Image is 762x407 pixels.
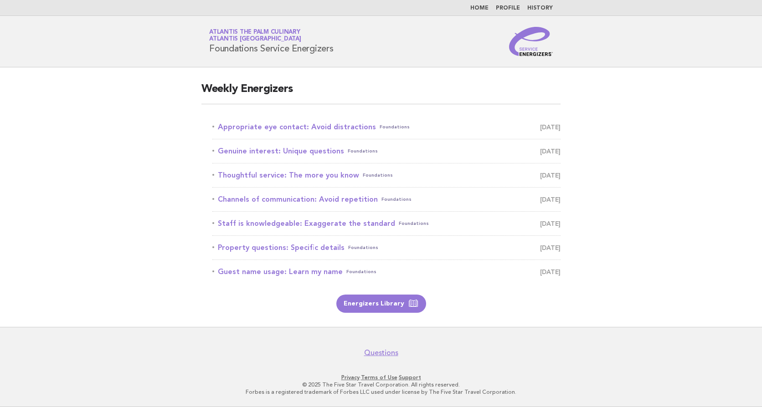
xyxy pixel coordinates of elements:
a: History [527,5,553,11]
a: Energizers Library [336,295,426,313]
a: Guest name usage: Learn my nameFoundations [DATE] [212,265,561,278]
span: [DATE] [540,121,561,133]
img: Service Energizers [509,27,553,56]
span: [DATE] [540,169,561,182]
a: Appropriate eye contact: Avoid distractionsFoundations [DATE] [212,121,561,133]
span: [DATE] [540,145,561,158]
a: Profile [496,5,520,11]
h1: Foundations Service Energizers [209,30,334,53]
span: Atlantis [GEOGRAPHIC_DATA] [209,36,301,42]
span: Foundations [348,241,378,254]
span: [DATE] [540,241,561,254]
a: Channels of communication: Avoid repetitionFoundations [DATE] [212,193,561,206]
span: [DATE] [540,217,561,230]
p: Forbes is a registered trademark of Forbes LLC used under license by The Five Star Travel Corpora... [102,388,660,396]
span: [DATE] [540,193,561,206]
a: Genuine interest: Unique questionsFoundations [DATE] [212,145,561,158]
a: Staff is knowledgeable: Exaggerate the standardFoundations [DATE] [212,217,561,230]
span: Foundations [399,217,429,230]
a: Support [399,374,421,381]
a: Atlantis The Palm CulinaryAtlantis [GEOGRAPHIC_DATA] [209,29,301,42]
a: Privacy [341,374,360,381]
span: [DATE] [540,265,561,278]
span: Foundations [346,265,376,278]
a: Property questions: Specific detailsFoundations [DATE] [212,241,561,254]
span: Foundations [363,169,393,182]
span: Foundations [381,193,412,206]
a: Thoughtful service: The more you knowFoundations [DATE] [212,169,561,182]
span: Foundations [380,121,410,133]
span: Foundations [348,145,378,158]
a: Home [470,5,489,11]
a: Terms of Use [361,374,397,381]
p: © 2025 The Five Star Travel Corporation. All rights reserved. [102,381,660,388]
a: Questions [364,348,398,357]
h2: Weekly Energizers [201,82,561,104]
p: · · [102,374,660,381]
